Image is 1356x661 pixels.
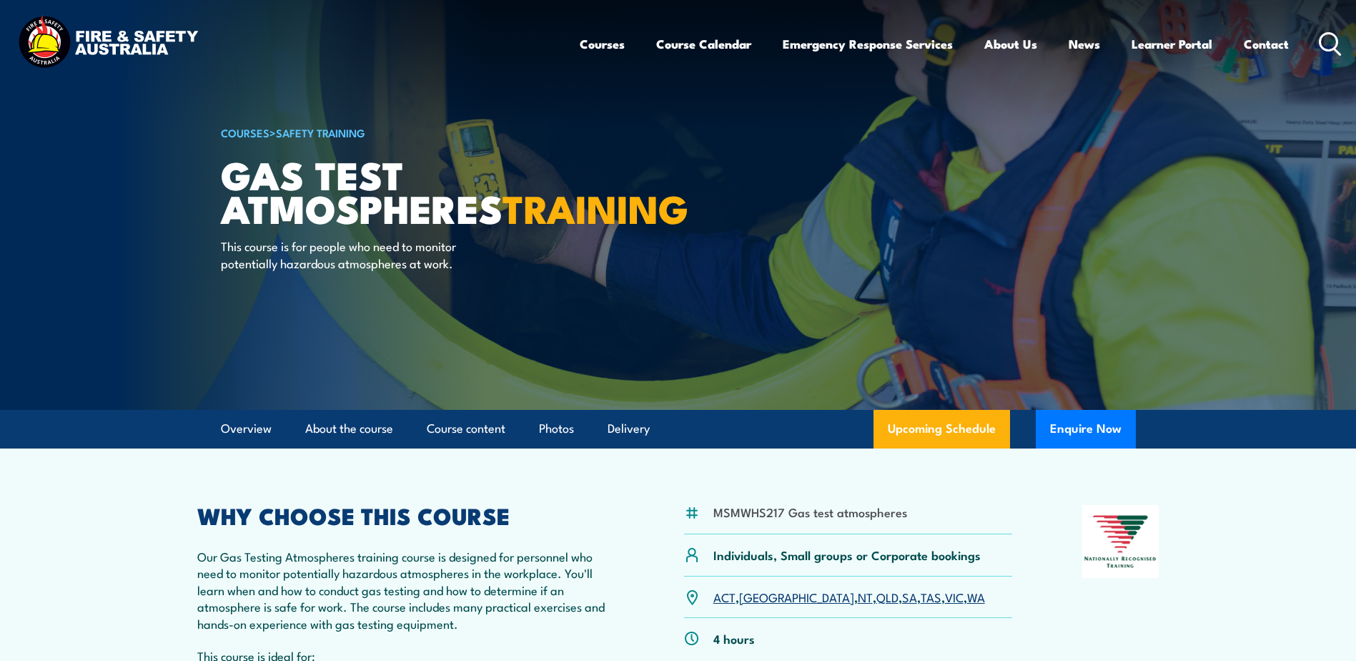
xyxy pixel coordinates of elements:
a: News [1069,25,1100,63]
a: Contact [1244,25,1289,63]
a: SA [902,588,917,605]
a: Emergency Response Services [783,25,953,63]
a: ACT [713,588,736,605]
h2: WHY CHOOSE THIS COURSE [197,505,615,525]
a: COURSES [221,124,269,140]
a: Delivery [608,410,650,448]
a: About the course [305,410,393,448]
a: Safety Training [276,124,365,140]
h6: > [221,124,574,141]
p: Individuals, Small groups or Corporate bookings [713,547,981,563]
a: Upcoming Schedule [874,410,1010,449]
a: NT [858,588,873,605]
strong: TRAINING [503,177,688,237]
a: TAS [921,588,941,605]
a: Courses [580,25,625,63]
a: WA [967,588,985,605]
p: This course is for people who need to monitor potentially hazardous atmospheres at work. [221,238,482,271]
a: Course content [427,410,505,448]
p: Our Gas Testing Atmospheres training course is designed for personnel who need to monitor potenti... [197,548,615,632]
button: Enquire Now [1036,410,1136,449]
li: MSMWHS217 Gas test atmospheres [713,504,907,520]
p: 4 hours [713,630,755,647]
a: [GEOGRAPHIC_DATA] [739,588,854,605]
p: , , , , , , , [713,589,985,605]
a: Learner Portal [1132,25,1212,63]
a: Overview [221,410,272,448]
a: About Us [984,25,1037,63]
a: Photos [539,410,574,448]
h1: Gas Test Atmospheres [221,157,574,224]
a: Course Calendar [656,25,751,63]
img: Nationally Recognised Training logo. [1082,505,1159,578]
a: VIC [945,588,964,605]
a: QLD [876,588,899,605]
